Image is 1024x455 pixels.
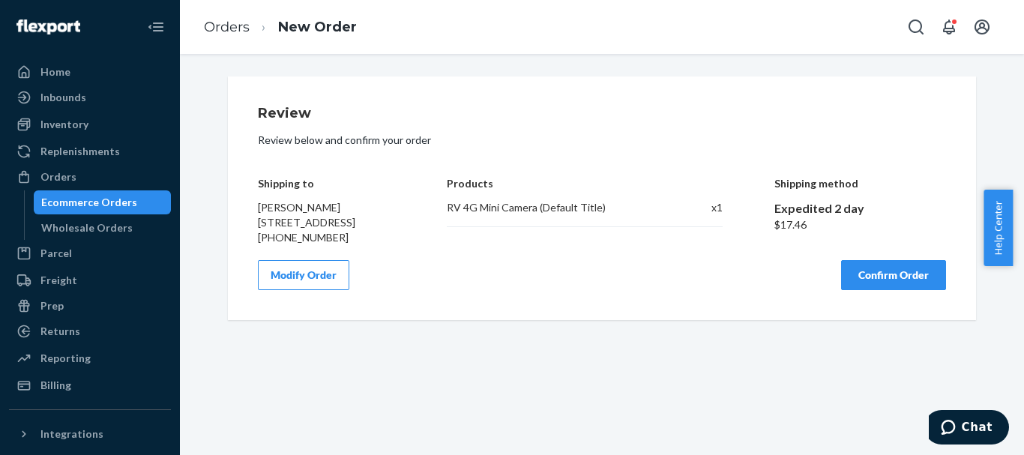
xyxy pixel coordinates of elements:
[258,230,396,245] div: [PHONE_NUMBER]
[9,60,171,84] a: Home
[679,200,723,215] div: x 1
[9,268,171,292] a: Freight
[258,201,355,229] span: [PERSON_NAME] [STREET_ADDRESS]
[774,217,947,232] div: $17.46
[774,200,947,217] div: Expedited 2 day
[16,19,80,34] img: Flexport logo
[9,422,171,446] button: Integrations
[934,12,964,42] button: Open notifications
[258,260,349,290] button: Modify Order
[192,5,369,49] ol: breadcrumbs
[40,64,70,79] div: Home
[841,260,946,290] button: Confirm Order
[9,85,171,109] a: Inbounds
[258,133,946,148] p: Review below and confirm your order
[40,427,103,442] div: Integrations
[258,106,946,121] h1: Review
[40,298,64,313] div: Prep
[40,351,91,366] div: Reporting
[447,178,722,189] h4: Products
[40,117,88,132] div: Inventory
[9,241,171,265] a: Parcel
[40,378,71,393] div: Billing
[278,19,357,35] a: New Order
[40,144,120,159] div: Replenishments
[967,12,997,42] button: Open account menu
[40,324,80,339] div: Returns
[34,216,172,240] a: Wholesale Orders
[258,178,396,189] h4: Shipping to
[34,190,172,214] a: Ecommerce Orders
[9,112,171,136] a: Inventory
[901,12,931,42] button: Open Search Box
[41,195,137,210] div: Ecommerce Orders
[40,273,77,288] div: Freight
[9,346,171,370] a: Reporting
[204,19,250,35] a: Orders
[40,246,72,261] div: Parcel
[9,373,171,397] a: Billing
[447,200,663,215] div: RV 4G Mini Camera (Default Title)
[9,139,171,163] a: Replenishments
[41,220,133,235] div: Wholesale Orders
[774,178,947,189] h4: Shipping method
[40,90,86,105] div: Inbounds
[9,294,171,318] a: Prep
[40,169,76,184] div: Orders
[984,190,1013,266] button: Help Center
[9,319,171,343] a: Returns
[141,12,171,42] button: Close Navigation
[929,410,1009,448] iframe: Opens a widget where you can chat to one of our agents
[9,165,171,189] a: Orders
